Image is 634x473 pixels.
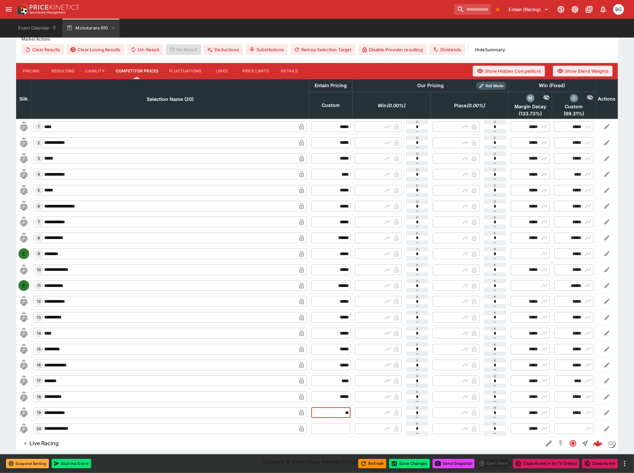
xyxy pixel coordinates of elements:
button: Close Event (+3s TV Delay) [513,459,579,468]
img: runner 12 [18,296,29,307]
button: Connected to PK [555,3,567,15]
span: 20 [35,426,43,431]
label: Market Actions [21,34,613,44]
div: Show/hide Price Roll mode configuration. [476,82,506,90]
img: runner 1 [18,121,29,132]
img: runner 15 [18,344,29,355]
img: runner 10 [18,264,29,275]
button: Toggle light/dark mode [569,3,581,15]
button: Event Calendar [14,19,61,38]
button: Closed [567,437,579,450]
div: liveracing [607,439,615,448]
th: Custom [309,92,353,119]
span: 19 [36,410,42,415]
span: excl. Emergencies (0.00%) [447,102,492,110]
th: Silk [16,79,31,119]
button: Pricing [16,63,46,79]
span: 4 [37,172,42,177]
button: Suspend Betting [6,459,49,468]
button: Fluctuations [164,63,207,79]
span: 14 [36,331,42,336]
button: Refresh [358,459,386,468]
em: ( 0.00 %) [466,102,485,110]
img: Sportsbook Management [29,11,66,14]
img: runner 13 [18,312,29,323]
div: E [18,280,29,291]
button: Select Tenant [505,4,553,15]
button: Details [274,63,305,79]
span: 17 [36,378,42,383]
button: Substitutions [246,44,288,55]
img: runner 18 [18,392,29,402]
div: E [18,248,29,259]
a: db1325b4-c79a-4545-87a4-3b837f1147f3 [591,437,605,450]
img: liveracing [608,440,615,447]
th: Win (Fixed) [509,79,596,92]
img: runner 8 [18,233,29,243]
img: PriceKinetics [29,5,79,10]
span: 12 [36,299,42,304]
span: 15 [36,347,42,352]
button: Liability [80,63,110,79]
button: Send Snapshot [433,459,474,468]
span: 16 [36,363,42,367]
span: 1 [37,124,41,129]
span: Roll Mode [483,83,506,89]
div: excl. Emergencies (96.54%) [554,94,593,117]
button: Documentation [583,3,595,15]
img: runner 4 [18,169,29,180]
span: 5 [37,188,42,193]
button: Live Racing [16,437,543,450]
button: Competitor Prices [110,63,164,79]
button: Links [207,63,237,79]
button: Notifications [597,3,609,15]
input: search [454,4,491,15]
button: Remap Selection Target [291,44,356,55]
div: custom [570,94,578,102]
button: Deductions [204,44,243,55]
button: Resulting [46,63,80,79]
button: SGM Disabled [555,437,567,450]
button: Save Changes [389,459,430,468]
svg: Closed [569,439,577,448]
button: Edit Detail [543,437,555,450]
span: Selection Name (20) [139,95,201,103]
button: Clear Losing Results [67,44,124,55]
th: Entain Pricing [309,79,353,92]
img: runner 7 [18,217,29,227]
span: 8 [37,236,42,240]
h6: Live Racing [29,440,59,447]
span: 13 [36,315,42,320]
button: Show Blend Weights [553,66,613,76]
span: ( 133.73 %) [511,111,550,117]
span: 11 [36,283,42,288]
img: runner 16 [18,360,29,370]
img: logo-cerberus--red.svg [593,439,603,448]
span: Margin Decay [511,104,550,110]
div: Ben Grimstone [613,4,624,15]
button: open drawer [3,3,15,15]
span: 9 [37,251,42,256]
span: Custom [554,104,593,110]
div: db1325b4-c79a-4545-87a4-3b837f1147f3 [593,439,603,448]
img: runner 5 [18,185,29,196]
span: excl. Emergencies (0.00%) [371,102,413,110]
div: excl. Emergencies (133.73%) [511,94,550,117]
button: HideSummary [471,44,509,55]
img: PriceKinetics Logo [15,3,28,16]
div: Our Pricing [415,81,446,90]
span: 2 [37,140,42,145]
span: 18 [36,395,42,399]
img: runner 14 [18,328,29,339]
img: runner 2 [18,137,29,148]
button: Close Event [582,459,618,468]
img: runner 6 [18,201,29,212]
button: Start the Event [52,459,91,468]
th: Actions [596,79,618,119]
div: split button [477,459,510,468]
button: Show Hidden Competitors [473,66,545,76]
div: Hide Competitor [534,94,550,102]
button: Ben Grimstone [611,2,626,17]
button: Un-Result [127,44,163,55]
